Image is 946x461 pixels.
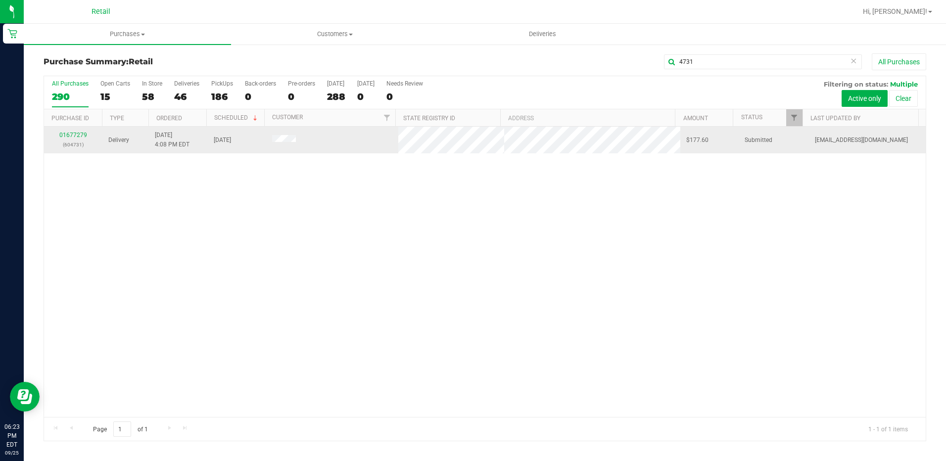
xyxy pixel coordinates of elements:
div: 0 [288,91,315,102]
a: Filter [786,109,803,126]
span: [EMAIL_ADDRESS][DOMAIN_NAME] [815,136,908,145]
div: PickUps [211,80,233,87]
th: Address [500,109,675,127]
span: [DATE] 4:08 PM EDT [155,131,189,149]
span: Customers [232,30,438,39]
div: Open Carts [100,80,130,87]
span: Page of 1 [85,421,156,437]
div: 0 [386,91,423,102]
span: Filtering on status: [824,80,888,88]
div: 186 [211,91,233,102]
a: Type [110,115,124,122]
a: Ordered [156,115,182,122]
div: 0 [245,91,276,102]
span: Retail [129,57,153,66]
p: 06:23 PM EDT [4,422,19,449]
div: All Purchases [52,80,89,87]
a: Scheduled [214,114,259,121]
a: Customers [231,24,438,45]
div: 288 [327,91,345,102]
span: [DATE] [214,136,231,145]
button: Active only [842,90,888,107]
div: In Store [142,80,162,87]
span: Multiple [890,80,918,88]
p: (604731) [50,140,96,149]
button: All Purchases [872,53,926,70]
a: Filter [379,109,395,126]
input: Search Purchase ID, Original ID, State Registry ID or Customer Name... [664,54,862,69]
div: 58 [142,91,162,102]
div: Back-orders [245,80,276,87]
a: 01677279 [59,132,87,138]
a: Amount [683,115,708,122]
span: Hi, [PERSON_NAME]! [863,7,927,15]
div: 0 [357,91,375,102]
div: Deliveries [174,80,199,87]
inline-svg: Retail [7,29,17,39]
div: 15 [100,91,130,102]
div: [DATE] [327,80,345,87]
div: [DATE] [357,80,375,87]
div: Pre-orders [288,80,315,87]
button: Clear [889,90,918,107]
a: Customer [272,114,303,121]
span: Purchases [24,30,231,39]
span: Retail [92,7,110,16]
a: Deliveries [439,24,646,45]
a: Last Updated By [810,115,860,122]
a: State Registry ID [403,115,455,122]
div: Needs Review [386,80,423,87]
a: Purchase ID [51,115,89,122]
span: Deliveries [516,30,569,39]
div: 46 [174,91,199,102]
p: 09/25 [4,449,19,457]
span: Delivery [108,136,129,145]
a: Status [741,114,762,121]
input: 1 [113,421,131,437]
a: Purchases [24,24,231,45]
span: $177.60 [686,136,709,145]
iframe: Resource center [10,382,40,412]
span: Submitted [745,136,772,145]
h3: Purchase Summary: [44,57,338,66]
div: 290 [52,91,89,102]
span: 1 - 1 of 1 items [860,421,916,436]
span: Clear [850,54,857,67]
